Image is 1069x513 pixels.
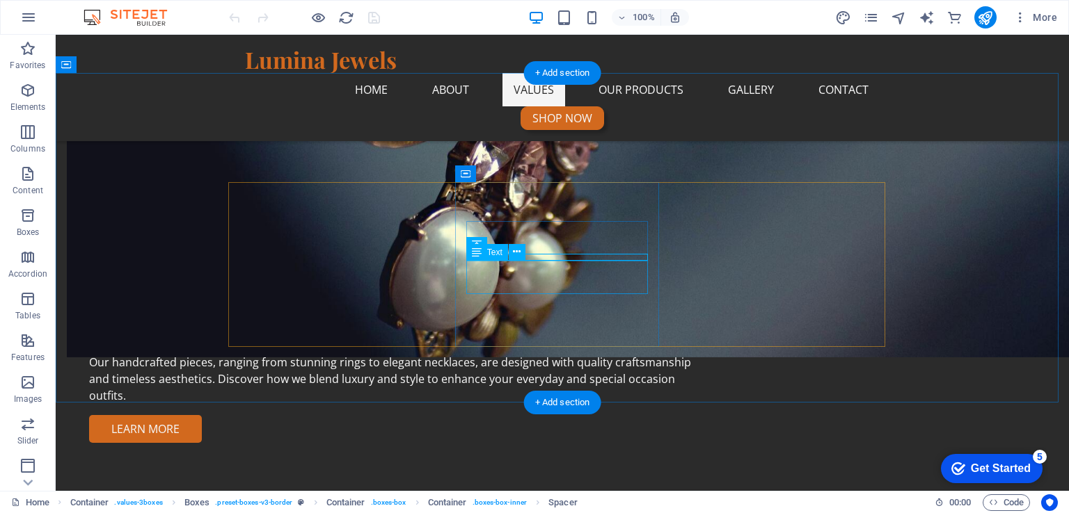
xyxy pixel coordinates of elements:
button: reload [338,9,354,26]
p: Accordion [8,268,47,279]
button: More [1008,6,1063,28]
button: commerce [947,9,963,26]
button: text_generator [919,9,935,26]
i: Publish [977,10,993,26]
button: Code [983,494,1030,511]
h6: 100% [633,9,655,26]
span: Click to select. Double-click to edit [326,494,365,511]
div: 5 [103,3,117,17]
h6: Session time [935,494,972,511]
div: Get Started [41,15,101,28]
p: Elements [10,101,46,113]
button: design [835,9,852,26]
button: pages [863,9,880,26]
span: : [959,497,961,507]
i: Navigator [891,10,907,26]
span: . preset-boxes-v3-border [215,494,292,511]
i: Design (Ctrl+Alt+Y) [835,10,851,26]
p: Favorites [10,60,45,71]
span: Click to select. Double-click to edit [428,494,467,511]
i: Pages (Ctrl+Alt+S) [863,10,879,26]
i: This element is a customizable preset [298,498,304,506]
button: 100% [612,9,661,26]
a: Click to cancel selection. Double-click to open Pages [11,494,49,511]
i: AI Writer [919,10,935,26]
p: Columns [10,143,45,154]
div: Get Started 5 items remaining, 0% complete [11,7,113,36]
span: Click to select. Double-click to edit [184,494,209,511]
span: . boxes-box-inner [473,494,528,511]
div: + Add section [524,391,601,414]
p: Features [11,352,45,363]
button: publish [974,6,997,28]
button: Click here to leave preview mode and continue editing [310,9,326,26]
button: Usercentrics [1041,494,1058,511]
p: Boxes [17,227,40,238]
p: Tables [15,310,40,321]
span: Code [989,494,1024,511]
i: Reload page [338,10,354,26]
span: . boxes-box [371,494,406,511]
p: Content [13,185,43,196]
span: Text [487,248,502,256]
span: 00 00 [949,494,971,511]
span: More [1013,10,1057,24]
i: Commerce [947,10,963,26]
img: Editor Logo [80,9,184,26]
i: On resize automatically adjust zoom level to fit chosen device. [669,11,681,24]
nav: breadcrumb [70,494,578,511]
span: . values-3boxes [114,494,162,511]
button: navigator [891,9,908,26]
span: Click to select. Double-click to edit [548,494,578,511]
p: Images [14,393,42,405]
span: Click to select. Double-click to edit [70,494,109,511]
div: + Add section [524,61,601,85]
p: Slider [17,435,39,446]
